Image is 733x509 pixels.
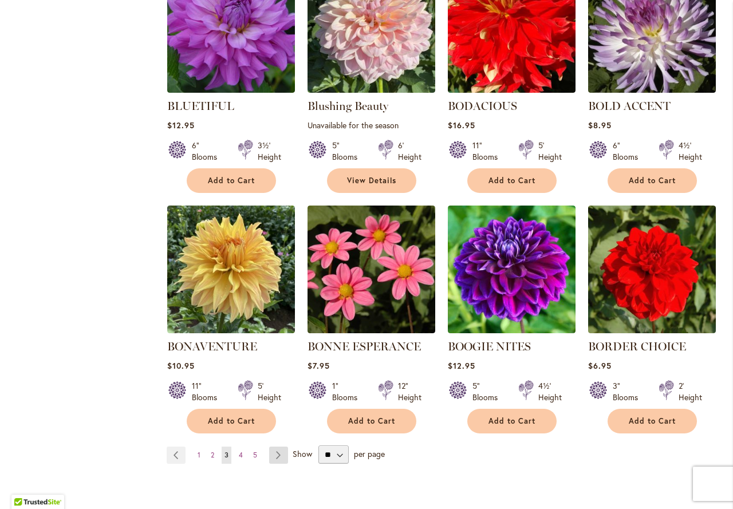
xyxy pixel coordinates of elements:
span: Add to Cart [488,416,535,426]
span: $12.95 [448,360,475,371]
span: $16.95 [448,120,475,131]
img: Bonaventure [167,206,295,333]
div: 3½' Height [258,140,281,163]
button: Add to Cart [467,409,557,433]
a: BORDER CHOICE [588,340,686,353]
span: 4 [239,451,243,459]
a: Bonaventure [167,325,295,336]
a: Blushing Beauty [308,84,435,95]
a: BODACIOUS [448,99,517,113]
span: Add to Cart [348,416,395,426]
button: Add to Cart [327,409,416,433]
div: 6" Blooms [613,140,645,163]
a: Bluetiful [167,84,295,95]
span: Add to Cart [208,176,255,186]
a: BONNE ESPERANCE [308,325,435,336]
button: Add to Cart [187,168,276,193]
a: BORDER CHOICE [588,325,716,336]
div: 4½' Height [679,140,702,163]
a: BOOGIE NITES [448,340,531,353]
a: BOOGIE NITES [448,325,576,336]
div: 12" Height [398,380,421,403]
a: View Details [327,168,416,193]
a: 4 [236,447,246,464]
button: Add to Cart [608,168,697,193]
a: Blushing Beauty [308,99,388,113]
img: BORDER CHOICE [588,206,716,333]
div: 3" Blooms [613,380,645,403]
a: BLUETIFUL [167,99,234,113]
button: Add to Cart [187,409,276,433]
span: Add to Cart [629,176,676,186]
span: 3 [224,451,228,459]
a: BONAVENTURE [167,340,257,353]
a: 5 [250,447,260,464]
a: BODACIOUS [448,84,576,95]
div: 1" Blooms [332,380,364,403]
span: $8.95 [588,120,612,131]
span: Add to Cart [208,416,255,426]
iframe: Launch Accessibility Center [9,468,41,500]
div: 5" Blooms [472,380,505,403]
span: $7.95 [308,360,330,371]
div: 6' Height [398,140,421,163]
span: Add to Cart [488,176,535,186]
span: 5 [253,451,257,459]
div: 11" Blooms [192,380,224,403]
div: 11" Blooms [472,140,505,163]
button: Add to Cart [608,409,697,433]
a: BOLD ACCENT [588,99,671,113]
div: 5' Height [258,380,281,403]
p: Unavailable for the season [308,120,435,131]
a: BOLD ACCENT [588,84,716,95]
div: 6" Blooms [192,140,224,163]
span: $10.95 [167,360,195,371]
span: $6.95 [588,360,612,371]
span: $12.95 [167,120,195,131]
img: BONNE ESPERANCE [308,206,435,333]
span: 1 [198,451,200,459]
span: View Details [347,176,396,186]
div: 5" Blooms [332,140,364,163]
a: 2 [208,447,217,464]
div: 4½' Height [538,380,562,403]
span: Show [293,448,312,459]
a: BONNE ESPERANCE [308,340,421,353]
img: BOOGIE NITES [448,206,576,333]
div: 2' Height [679,380,702,403]
a: 1 [195,447,203,464]
span: per page [354,448,385,459]
span: Add to Cart [629,416,676,426]
div: 5' Height [538,140,562,163]
button: Add to Cart [467,168,557,193]
span: 2 [211,451,214,459]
